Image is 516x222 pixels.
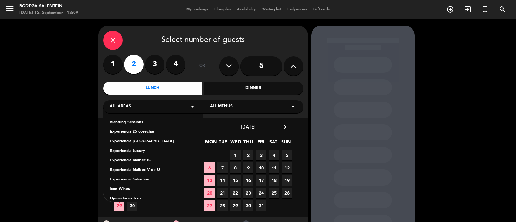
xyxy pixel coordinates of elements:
span: My bookings [183,8,211,11]
span: 12 [282,162,292,173]
span: 29 [114,200,124,211]
i: add_circle_outline [446,5,454,13]
span: 25 [269,188,279,198]
i: turned_in_not [481,5,489,13]
span: SAT [268,138,279,149]
i: menu [5,4,15,14]
div: Bodega Salentein [19,3,78,10]
div: or [192,55,213,77]
span: 27 [204,200,215,211]
div: Dinner [204,82,303,95]
div: Icon Wines [110,186,196,193]
span: 26 [282,188,292,198]
div: Lunch [103,82,203,95]
span: All menus [210,103,233,110]
span: MON [205,138,216,149]
span: Availability [234,8,259,11]
span: 29 [230,200,241,211]
span: [DATE] [241,123,256,130]
label: 1 [103,55,123,74]
span: 7 [217,162,228,173]
span: Floorplan [211,8,234,11]
span: TUE [218,138,228,149]
i: exit_to_app [464,5,471,13]
span: 19 [282,175,292,186]
span: 20 [204,188,215,198]
div: Experiencia Salentein [110,177,196,183]
span: 10 [256,162,266,173]
span: 1 [230,150,241,160]
span: 24 [256,188,266,198]
span: 8 [230,162,241,173]
div: Experiencia 25 cosechas [110,129,196,135]
div: Operadores Tcos [110,196,196,202]
span: 3 [256,150,266,160]
span: 11 [269,162,279,173]
i: close [109,36,117,44]
i: arrow_drop_down [289,103,297,111]
span: 22 [230,188,241,198]
span: WED [230,138,241,149]
div: Blending Sessions [110,120,196,126]
div: [DATE] 15. September - 13:09 [19,10,78,16]
span: SUN [281,138,291,149]
i: • [118,197,120,208]
span: 2 [243,150,253,160]
button: menu [5,4,15,16]
span: FRI [255,138,266,149]
span: 21 [217,188,228,198]
span: 5 [282,150,292,160]
span: Waiting list [259,8,284,11]
span: 23 [243,188,253,198]
div: Experiencia Malbec V de U [110,167,196,174]
div: Experiencia [GEOGRAPHIC_DATA] [110,139,196,145]
div: Experiencia Malbec IG [110,158,196,164]
span: 30 [243,200,253,211]
span: All areas [110,103,131,110]
span: 6 [204,162,215,173]
span: THU [243,138,253,149]
span: 31 [256,200,266,211]
span: 9 [243,162,253,173]
span: 17 [256,175,266,186]
div: Experiencia Luxury [110,148,196,155]
i: arrow_drop_down [189,103,196,111]
span: 28 [217,200,228,211]
span: 14 [217,175,228,186]
div: Select number of guests [103,31,303,50]
span: 4 [269,150,279,160]
i: search [499,5,506,13]
label: 4 [166,55,185,74]
label: 2 [124,55,144,74]
span: Early-access [284,8,310,11]
i: chevron_right [282,123,289,130]
span: 30 [127,200,137,211]
span: 15 [230,175,241,186]
span: 18 [269,175,279,186]
label: 3 [145,55,164,74]
span: 16 [243,175,253,186]
span: 13 [204,175,215,186]
span: Gift cards [310,8,333,11]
